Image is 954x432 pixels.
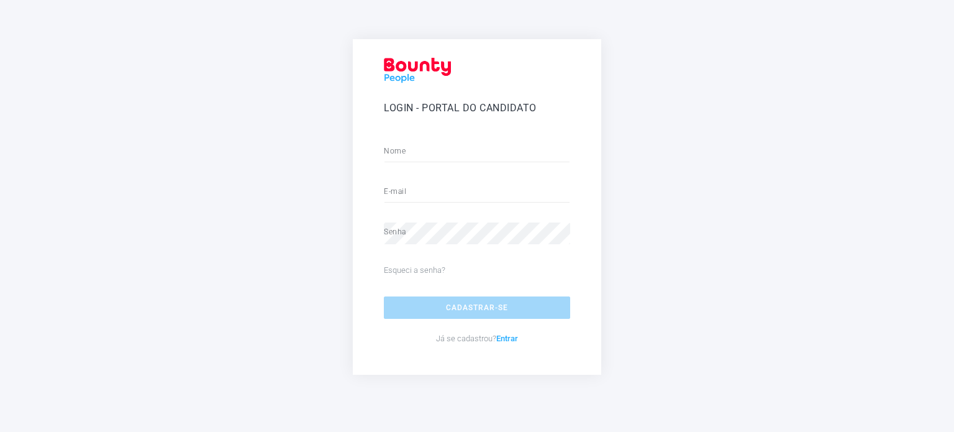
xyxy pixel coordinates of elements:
[384,296,570,319] button: Cadastrar-se
[384,263,445,278] a: Esqueci a senha?
[384,331,570,346] p: Já se cadastrou?
[496,334,518,343] a: Entrar
[384,101,570,116] h5: Login - Portal do Candidato
[384,58,451,86] img: Logo_Red.png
